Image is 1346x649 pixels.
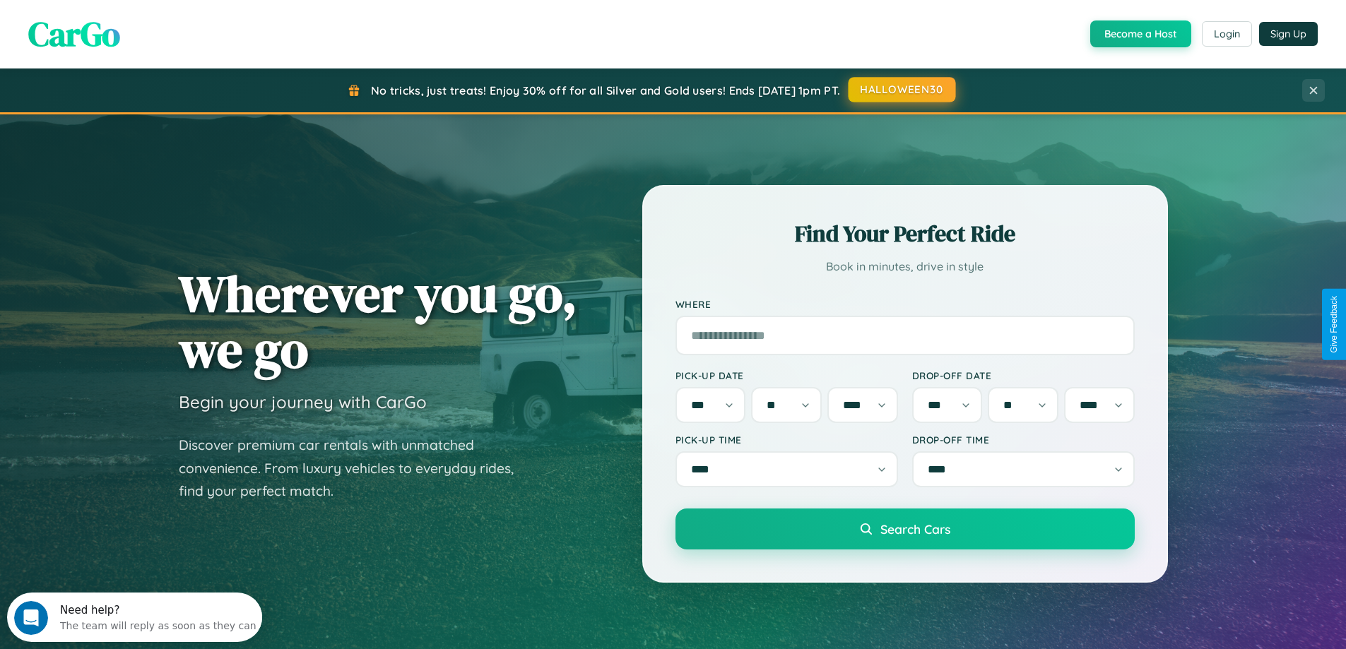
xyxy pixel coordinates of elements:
[675,298,1135,310] label: Where
[179,434,532,503] p: Discover premium car rentals with unmatched convenience. From luxury vehicles to everyday rides, ...
[53,12,249,23] div: Need help?
[1259,22,1318,46] button: Sign Up
[1090,20,1191,47] button: Become a Host
[675,218,1135,249] h2: Find Your Perfect Ride
[179,391,427,412] h3: Begin your journey with CarGo
[53,23,249,38] div: The team will reply as soon as they can
[6,6,263,44] div: Open Intercom Messenger
[880,521,950,537] span: Search Cars
[912,434,1135,446] label: Drop-off Time
[28,11,120,57] span: CarGo
[675,434,898,446] label: Pick-up Time
[675,256,1135,277] p: Book in minutes, drive in style
[14,601,48,635] iframe: Intercom live chat
[849,77,956,102] button: HALLOWEEN30
[1202,21,1252,47] button: Login
[179,266,577,377] h1: Wherever you go, we go
[912,369,1135,381] label: Drop-off Date
[675,369,898,381] label: Pick-up Date
[7,593,262,642] iframe: Intercom live chat discovery launcher
[675,508,1135,549] button: Search Cars
[1329,296,1339,353] div: Give Feedback
[371,83,840,97] span: No tricks, just treats! Enjoy 30% off for all Silver and Gold users! Ends [DATE] 1pm PT.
